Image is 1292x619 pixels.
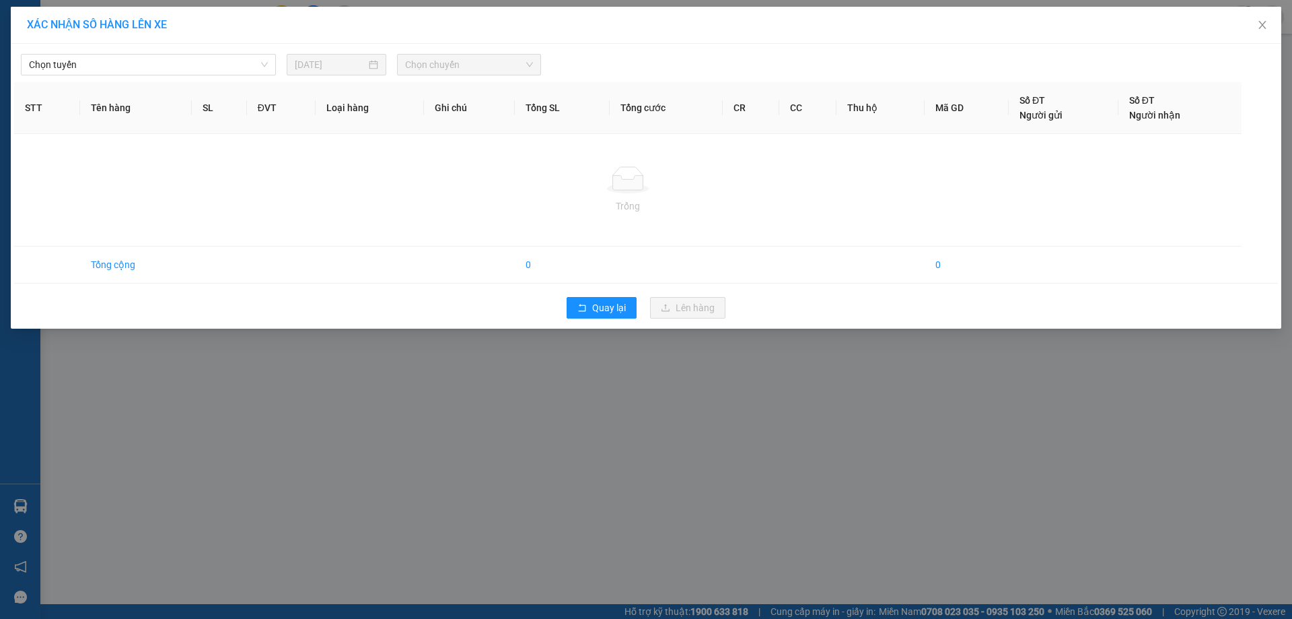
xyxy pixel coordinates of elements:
[925,82,1009,134] th: Mã GD
[1019,110,1063,121] span: Người gửi
[515,247,610,284] td: 0
[424,82,515,134] th: Ghi chú
[836,82,924,134] th: Thu hộ
[80,82,192,134] th: Tên hàng
[650,297,725,319] button: uploadLên hàng
[247,82,316,134] th: ĐVT
[29,55,268,75] span: Chọn tuyến
[295,57,366,72] input: 13/08/2025
[1129,95,1155,106] span: Số ĐT
[577,303,587,314] span: rollback
[27,18,167,31] span: XÁC NHẬN SỐ HÀNG LÊN XE
[779,82,836,134] th: CC
[14,82,80,134] th: STT
[1129,110,1180,121] span: Người nhận
[1019,95,1045,106] span: Số ĐT
[723,82,780,134] th: CR
[192,82,246,134] th: SL
[567,297,637,319] button: rollbackQuay lại
[1244,7,1281,44] button: Close
[316,82,424,134] th: Loại hàng
[80,247,192,284] td: Tổng cộng
[592,300,626,315] span: Quay lại
[925,247,1009,284] td: 0
[1257,20,1268,30] span: close
[610,82,723,134] th: Tổng cước
[515,82,610,134] th: Tổng SL
[405,55,533,75] span: Chọn chuyến
[25,199,1231,214] div: Trống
